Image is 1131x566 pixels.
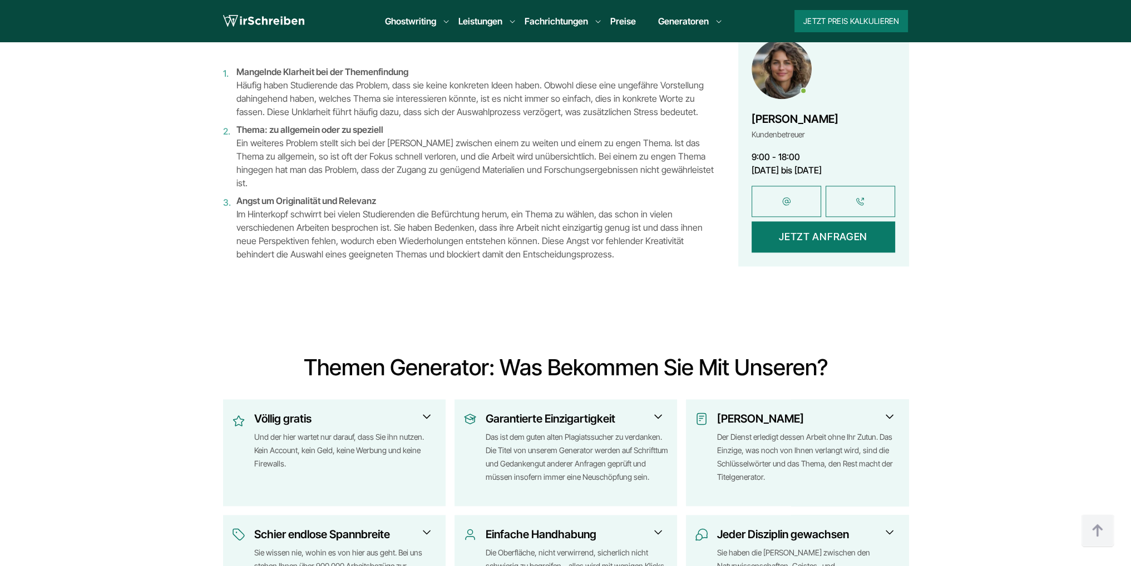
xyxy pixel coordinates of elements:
h3: [PERSON_NAME] [717,410,892,428]
h3: Schier endlose Spannbreite [254,525,429,543]
li: Ein weiteres Problem stellt sich bei der [PERSON_NAME] zwischen einem zu weiten und einem zu enge... [223,123,716,190]
button: Jetzt Preis kalkulieren [794,10,908,32]
div: Kundenbetreuer [752,127,838,141]
a: Leistungen [458,14,502,28]
img: button top [1081,514,1114,548]
a: Generatoren [658,14,709,28]
a: Fachrichtungen [525,14,588,28]
img: Völlig gratis [232,412,245,430]
img: Schier endlose Spannbreite [232,528,245,541]
img: Keine Zeiträuber [695,412,708,425]
strong: Angst um Originalität und Relevanz [236,195,376,206]
div: Das ist dem guten alten Plagiatssucher zu verdanken. Die Titel von unserem Generator werden auf S... [486,430,668,497]
img: logo wirschreiben [223,13,304,29]
img: Jeder Disziplin gewachsen [695,528,708,541]
li: Im Hinterkopf schwirrt bei vie­len Stu­die­ren­den die Befürchtung herum, ein Thema zu wählen, da... [223,194,716,261]
div: Der Dienst erledigt dessen Arbeit ohne Ihr Zutun. Das Einzige, was noch von Ihnen verlangt wird, ... [717,430,900,497]
h2: Themen Generator: Was bekommen Sie mit unseren? [219,354,913,381]
li: Häufig haben Stu­die­rende das Problem, dass sie keine konkreten Ideen haben. Obwohl diese eine u... [223,65,716,118]
h3: Jeder Disziplin gewachsen [717,525,892,543]
h3: Völlig gratis [254,410,429,428]
img: Maria Kaufman [752,39,812,99]
div: [PERSON_NAME] [752,110,838,127]
img: Einfache Handhabung [463,528,477,541]
a: Preise [610,16,636,27]
div: [DATE] bis [DATE] [752,163,895,176]
img: Garantierte Einzigartigkeit [463,412,477,425]
div: Und der hier wartet nur darauf, dass Sie ihn nutzen. Kein Account, kein Geld, keine Werbung und k... [254,430,437,497]
div: 9:00 - 18:00 [752,150,895,163]
h3: Einfache Handhabung [486,525,661,543]
h3: Garantierte Einzigartigkeit [486,410,661,428]
strong: Thema: zu allgemein oder zu speziell [236,124,383,135]
strong: Mang­elnde Klarheit bei der Themenfindung [236,66,408,77]
a: Ghostwriting [385,14,436,28]
button: Jetzt anfragen [752,221,895,252]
